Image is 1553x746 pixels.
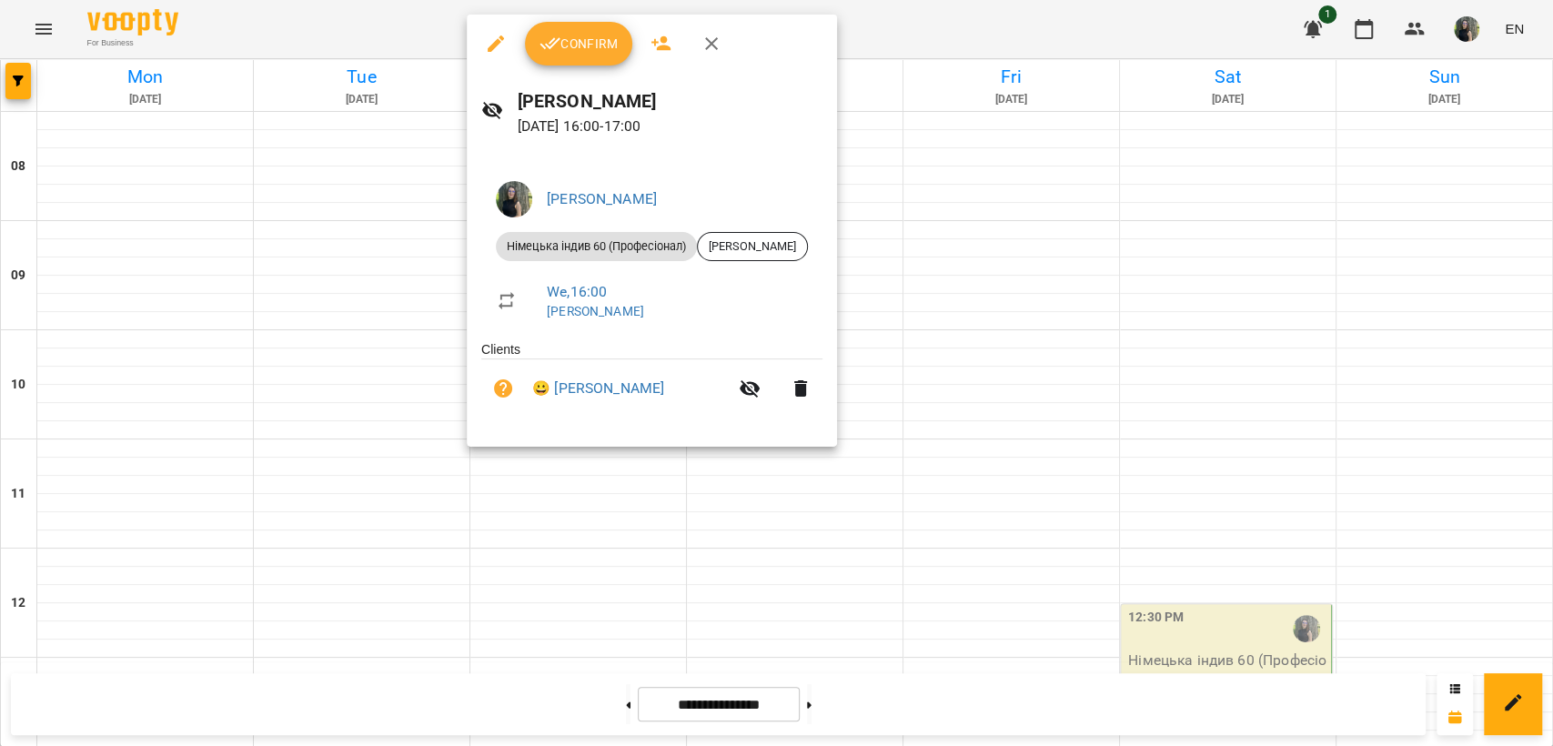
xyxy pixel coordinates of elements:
a: [PERSON_NAME] [547,304,644,318]
ul: Clients [481,340,822,425]
button: Unpaid. Bill the attendance? [481,367,525,410]
span: Confirm [540,33,618,55]
h6: [PERSON_NAME] [518,87,822,116]
span: Німецька індив 60 (Професіонал) [496,238,697,255]
p: [DATE] 16:00 - 17:00 [518,116,822,137]
img: cee650bf85ea97b15583ede96205305a.jpg [496,181,532,217]
a: [PERSON_NAME] [547,190,657,207]
a: We , 16:00 [547,283,607,300]
div: [PERSON_NAME] [697,232,808,261]
a: 😀 [PERSON_NAME] [532,378,664,399]
button: Confirm [525,22,632,66]
span: [PERSON_NAME] [698,238,807,255]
